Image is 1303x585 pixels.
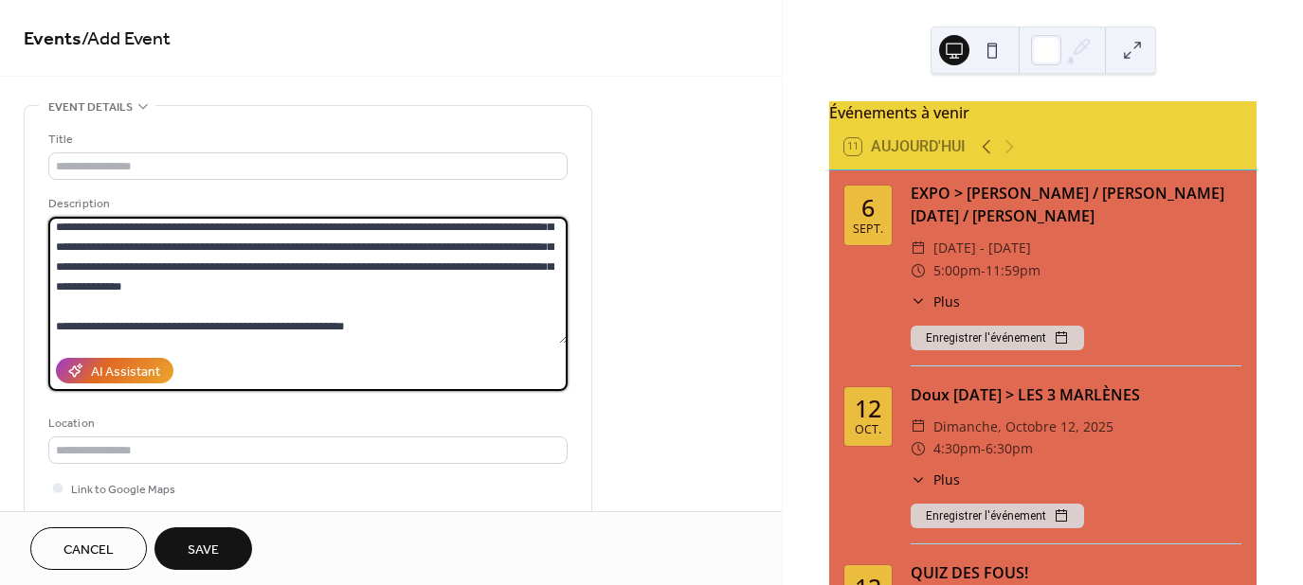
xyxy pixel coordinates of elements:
div: oct. [855,424,881,436]
span: [DATE] - [DATE] [933,237,1031,259]
div: Title [48,130,564,150]
span: - [981,259,986,282]
div: ​ [911,259,926,282]
button: Cancel [30,527,147,570]
span: Plus [933,470,960,489]
span: Event details [48,97,133,117]
div: EXPO > [PERSON_NAME] / [PERSON_NAME][DATE] / [PERSON_NAME] [911,182,1241,227]
span: dimanche, octobre 12, 2025 [933,416,1113,438]
span: - [981,437,986,460]
a: Events [24,21,81,58]
div: ​ [911,437,926,460]
button: Save [154,527,252,570]
span: Save [188,541,219,560]
div: 6 [861,196,875,220]
div: Description [48,194,564,214]
div: ​ [911,470,926,489]
div: AI Assistant [91,363,160,382]
div: 12 [855,397,881,420]
span: 11:59pm [986,259,1041,282]
div: QUIZ DES FOUS! [911,561,1241,584]
button: ​Plus [911,470,960,489]
button: AI Assistant [56,358,173,383]
span: 5:00pm [933,259,981,282]
span: 4:30pm [933,437,981,460]
span: / Add Event [81,21,171,58]
button: Enregistrer l'événement [911,504,1084,528]
span: Cancel [63,541,114,560]
div: Doux [DATE] > LES 3 MARLÈNES [911,383,1241,406]
div: ​ [911,292,926,311]
div: Location [48,414,564,434]
span: Plus [933,292,960,311]
button: ​Plus [911,292,960,311]
button: Enregistrer l'événement [911,326,1084,350]
span: Link to Google Maps [71,480,175,500]
div: sept. [853,223,883,236]
div: ​ [911,416,926,438]
div: Événements à venir [829,101,1257,124]
span: 6:30pm [986,437,1033,460]
div: ​ [911,237,926,259]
